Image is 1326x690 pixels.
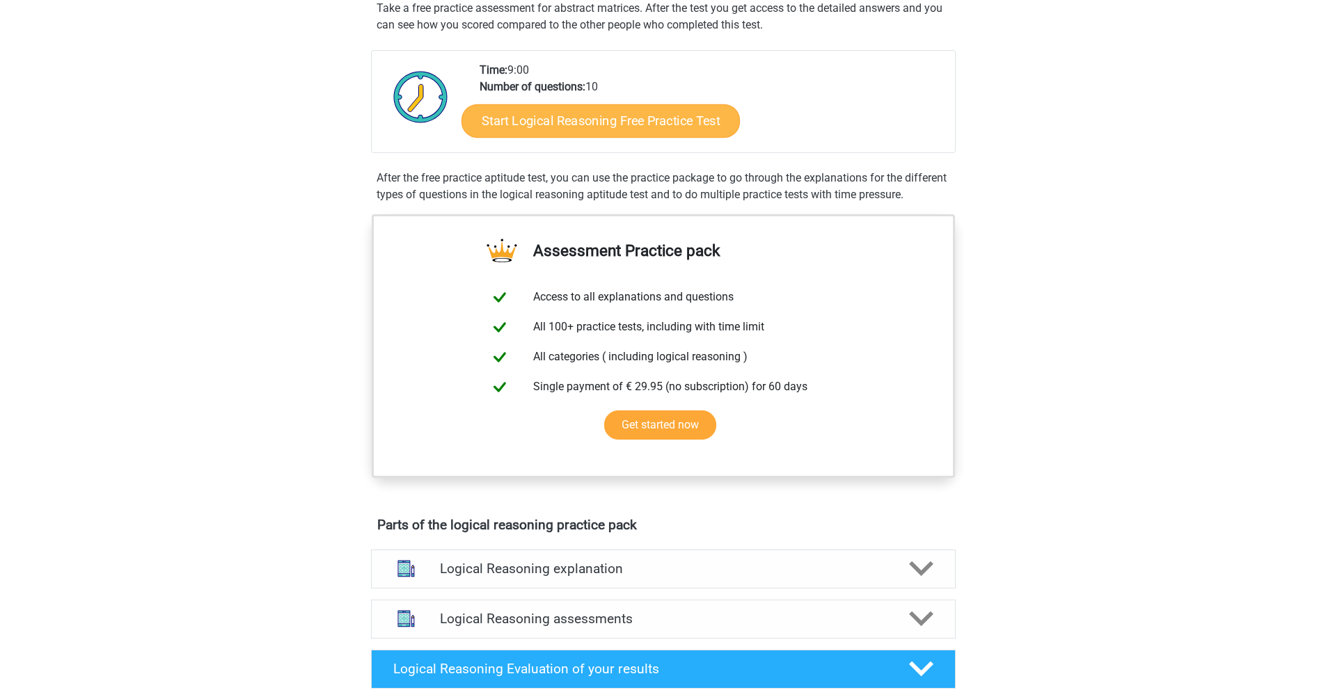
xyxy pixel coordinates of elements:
[388,601,424,636] img: logical reasoning assessments
[371,170,956,203] div: After the free practice aptitude test, you can use the practice package to go through the explana...
[365,650,961,689] a: Logical Reasoning Evaluation of your results
[604,410,716,440] a: Get started now
[388,551,424,586] img: logical reasoning explanations
[480,63,507,77] b: Time:
[386,62,456,131] img: Clock
[365,549,961,588] a: explanations Logical Reasoning explanation
[461,104,740,137] a: Start Logical Reasoning Free Practice Test
[377,517,949,533] h4: Parts of the logical reasoning practice pack
[365,600,961,639] a: assessments Logical Reasoning assessments
[480,80,585,93] b: Number of questions:
[440,611,887,627] h4: Logical Reasoning assessments
[440,561,887,577] h4: Logical Reasoning explanation
[393,661,887,677] h4: Logical Reasoning Evaluation of your results
[469,62,954,152] div: 9:00 10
